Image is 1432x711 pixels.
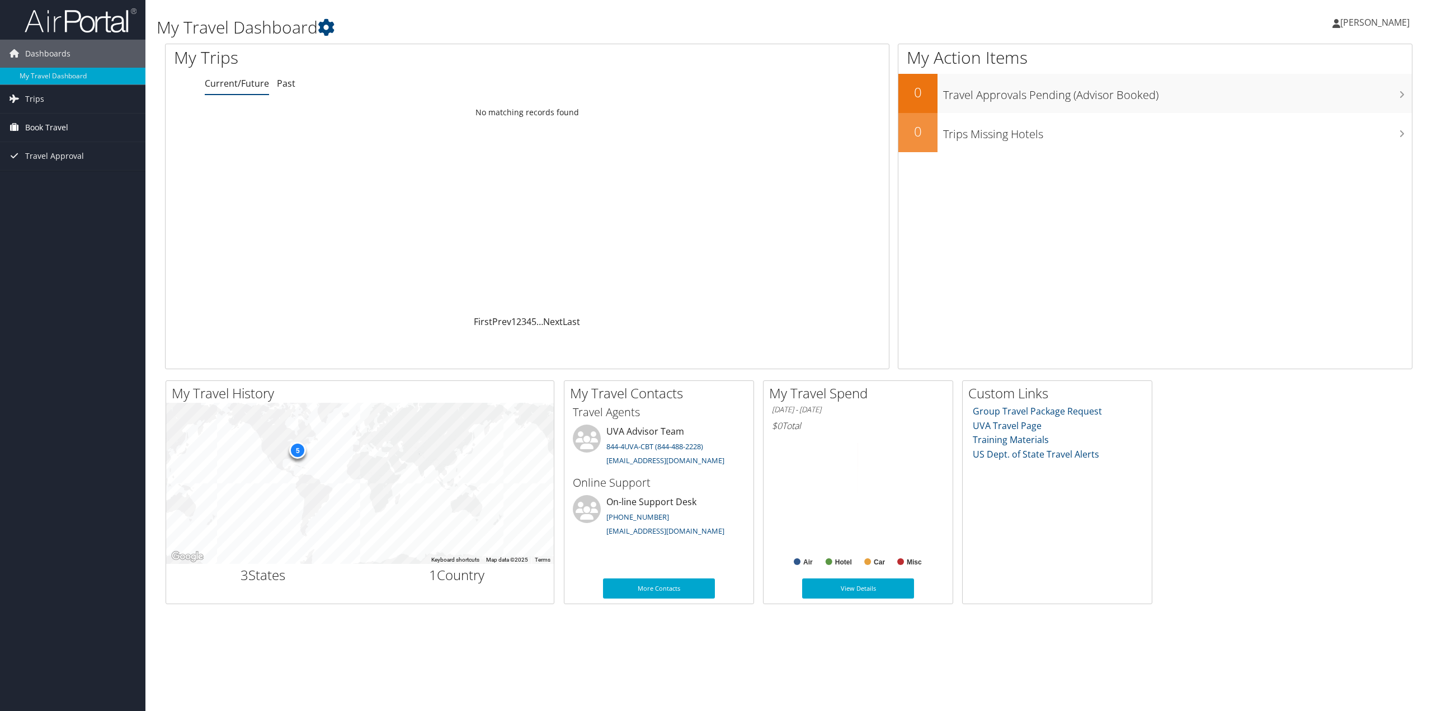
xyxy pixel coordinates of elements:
h3: Travel Approvals Pending (Advisor Booked) [943,82,1412,103]
a: 4 [526,316,531,328]
h2: My Travel Spend [769,384,953,403]
span: Dashboards [25,40,70,68]
h2: Custom Links [968,384,1152,403]
a: View Details [802,578,914,599]
span: Map data ©2025 [486,557,528,563]
a: Terms (opens in new tab) [535,557,550,563]
a: Next [543,316,563,328]
a: Current/Future [205,77,269,90]
td: No matching records found [166,102,889,123]
text: Car [874,558,885,566]
h2: My Travel Contacts [570,384,753,403]
span: Travel Approval [25,142,84,170]
a: [EMAIL_ADDRESS][DOMAIN_NAME] [606,455,724,465]
h2: My Travel History [172,384,554,403]
span: 3 [241,566,248,584]
a: 0Trips Missing Hotels [898,113,1412,152]
h3: Travel Agents [573,404,745,420]
div: 5 [289,442,306,459]
a: 1 [511,316,516,328]
a: 844-4UVA-CBT (844-488-2228) [606,441,703,451]
h2: 0 [898,83,938,102]
a: Training Materials [973,434,1049,446]
a: Group Travel Package Request [973,405,1102,417]
a: Last [563,316,580,328]
text: Hotel [835,558,852,566]
img: Google [169,549,206,564]
a: 0Travel Approvals Pending (Advisor Booked) [898,74,1412,113]
text: Misc [907,558,922,566]
h3: Trips Missing Hotels [943,121,1412,142]
span: 1 [429,566,437,584]
h2: States [175,566,352,585]
h2: 0 [898,122,938,141]
span: Book Travel [25,114,68,142]
h2: Country [369,566,546,585]
li: On-line Support Desk [567,495,751,541]
a: [EMAIL_ADDRESS][DOMAIN_NAME] [606,526,724,536]
h6: [DATE] - [DATE] [772,404,944,415]
span: $0 [772,420,782,432]
a: 3 [521,316,526,328]
span: Trips [25,85,44,113]
span: [PERSON_NAME] [1340,16,1410,29]
a: More Contacts [603,578,715,599]
h6: Total [772,420,944,432]
li: UVA Advisor Team [567,425,751,470]
a: 2 [516,316,521,328]
a: US Dept. of State Travel Alerts [973,448,1099,460]
a: [PERSON_NAME] [1332,6,1421,39]
h1: My Travel Dashboard [157,16,1000,39]
h1: My Action Items [898,46,1412,69]
a: Past [277,77,295,90]
img: airportal-logo.png [25,7,136,34]
span: … [536,316,543,328]
h3: Online Support [573,475,745,491]
a: UVA Travel Page [973,420,1042,432]
h1: My Trips [174,46,579,69]
button: Keyboard shortcuts [431,556,479,564]
a: First [474,316,492,328]
a: Open this area in Google Maps (opens a new window) [169,549,206,564]
text: Air [803,558,813,566]
a: Prev [492,316,511,328]
a: 5 [531,316,536,328]
a: [PHONE_NUMBER] [606,512,669,522]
